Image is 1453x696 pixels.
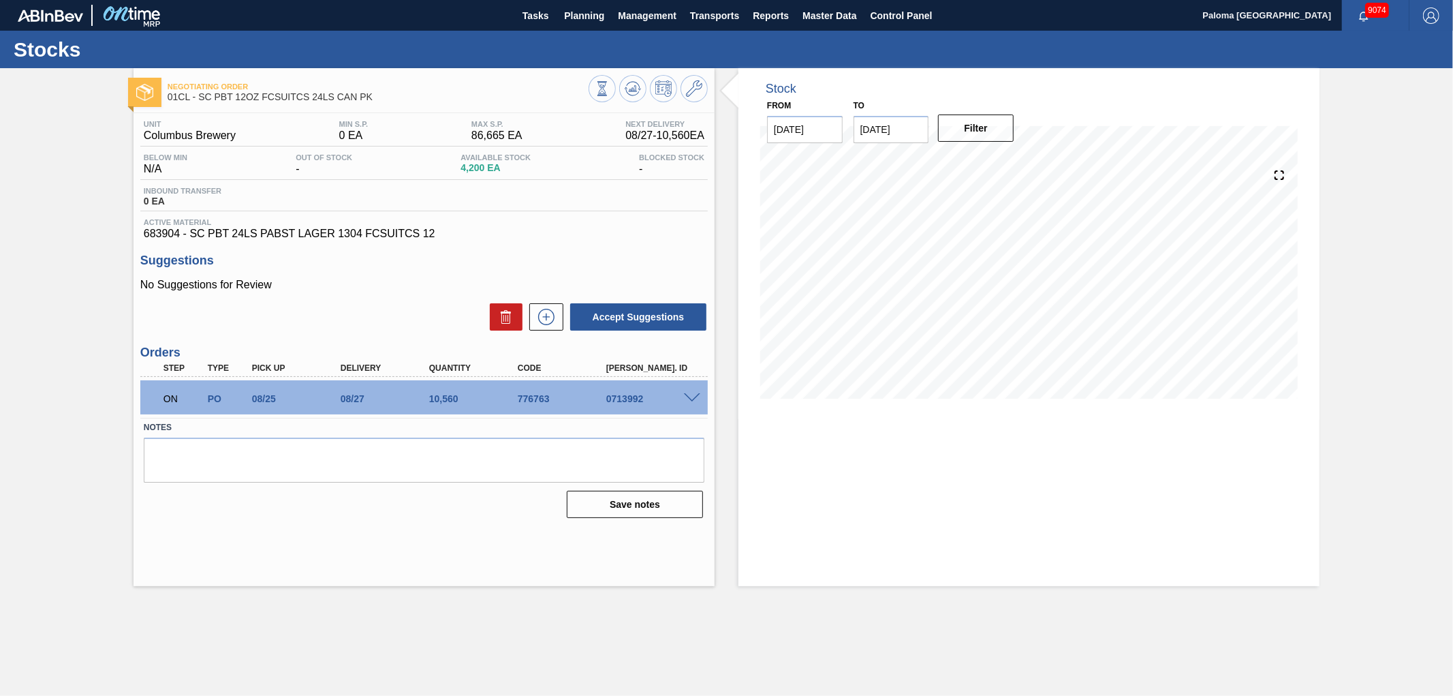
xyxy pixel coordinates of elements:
h1: Stocks [14,42,255,57]
span: Planning [564,7,604,24]
span: 01CL - SC PBT 12OZ FCSUITCS 24LS CAN PK [168,92,589,102]
span: 683904 - SC PBT 24LS PABST LAGER 1304 FCSUITCS 12 [144,228,704,240]
span: 9074 [1365,3,1389,18]
div: Code [514,363,614,373]
img: TNhmsLtSVTkK8tSr43FrP2fwEKptu5GPRR3wAAAABJRU5ErkJggg== [18,10,83,22]
div: 08/25/2025 [249,393,349,404]
button: Accept Suggestions [570,303,706,331]
span: Management [618,7,676,24]
div: 776763 [514,393,614,404]
span: Columbus Brewery [144,130,236,142]
div: 0713992 [603,393,703,404]
div: Delete Suggestions [483,303,522,331]
span: Transports [690,7,739,24]
span: Below Min [144,153,187,162]
label: From [767,101,791,110]
span: Reports [753,7,789,24]
div: - [636,153,708,175]
label: to [854,101,864,110]
h3: Orders [140,346,708,360]
span: Master Data [802,7,856,24]
span: Control Panel [871,7,933,24]
button: Update Chart [619,75,646,102]
div: Quantity [426,363,526,373]
div: Stock [766,82,796,96]
input: mm/dd/yyyy [854,116,929,143]
div: 10,560 [426,393,526,404]
span: Out Of Stock [296,153,352,162]
button: Schedule Inventory [650,75,677,102]
span: 0 EA [339,130,369,142]
span: 0 EA [144,196,221,207]
button: Notifications [1342,6,1386,25]
span: 86,665 EA [471,130,522,142]
div: Accept Suggestions [563,302,708,332]
div: N/A [140,153,191,175]
h3: Suggestions [140,254,708,268]
span: MAX S.P. [471,120,522,128]
div: Type [204,363,251,373]
span: Negotiating Order [168,82,589,91]
div: Delivery [337,363,437,373]
span: 08/27 - 10,560 EA [625,130,704,142]
span: 4,200 EA [460,163,531,173]
span: Tasks [520,7,550,24]
span: Next Delivery [625,120,704,128]
span: MIN S.P. [339,120,369,128]
div: [PERSON_NAME]. ID [603,363,703,373]
button: Filter [938,115,1014,142]
input: mm/dd/yyyy [767,116,843,143]
button: Go to Master Data / General [681,75,708,102]
span: Inbound Transfer [144,187,221,195]
div: New suggestion [522,303,563,331]
label: Notes [144,418,704,438]
button: Save notes [567,491,703,518]
span: Available Stock [460,153,531,162]
span: Unit [144,120,236,128]
img: Logout [1423,7,1439,24]
div: Negotiating Order [160,384,207,414]
span: Blocked Stock [639,153,704,162]
button: Stocks Overview [589,75,616,102]
span: Active Material [144,218,704,226]
div: Pick up [249,363,349,373]
p: No Suggestions for Review [140,279,708,291]
p: ON [163,393,204,404]
div: Step [160,363,207,373]
img: Ícone [136,84,153,101]
div: Purchase order [204,393,251,404]
div: 08/27/2025 [337,393,437,404]
div: - [292,153,356,175]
